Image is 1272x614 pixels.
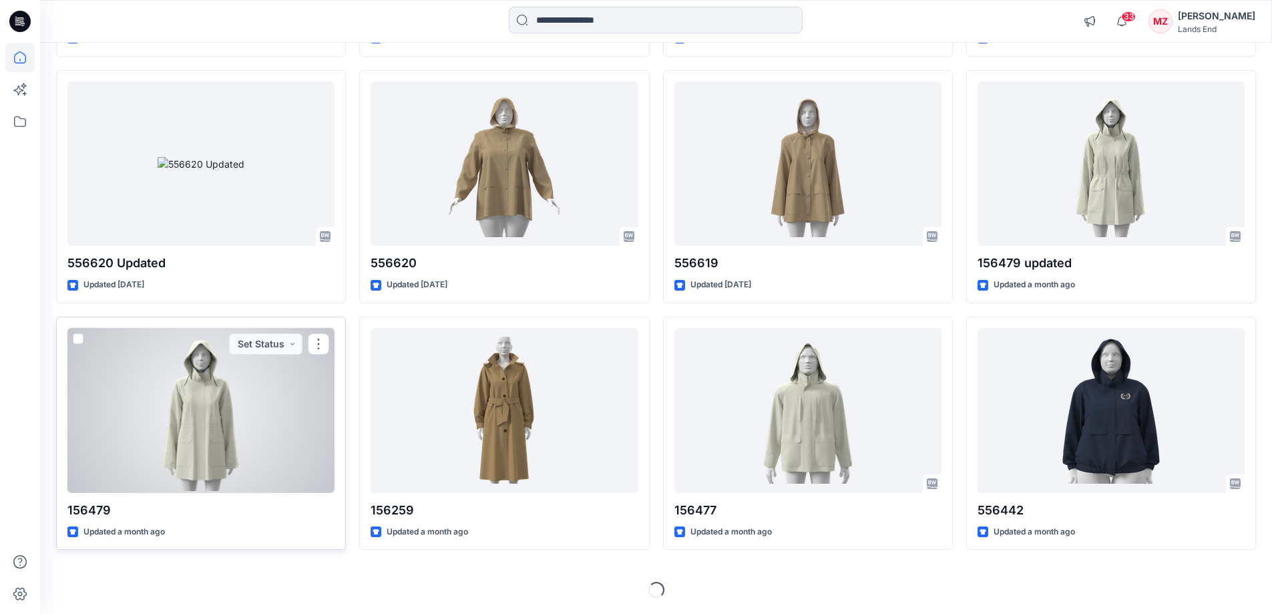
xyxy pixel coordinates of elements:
[978,82,1245,247] a: 156479 updated
[1178,8,1255,24] div: [PERSON_NAME]
[1121,11,1136,22] span: 33
[978,328,1245,493] a: 556442
[994,525,1075,539] p: Updated a month ago
[690,278,751,292] p: Updated [DATE]
[1178,24,1255,34] div: Lands End
[67,254,335,273] p: 556620 Updated
[387,525,468,539] p: Updated a month ago
[674,82,941,247] a: 556619
[67,82,335,247] a: 556620 Updated
[978,501,1245,520] p: 556442
[371,328,638,493] a: 156259
[371,82,638,247] a: 556620
[978,254,1245,273] p: 156479 updated
[674,501,941,520] p: 156477
[674,328,941,493] a: 156477
[67,328,335,493] a: 156479
[83,278,144,292] p: Updated [DATE]
[67,501,335,520] p: 156479
[674,254,941,273] p: 556619
[371,254,638,273] p: 556620
[387,278,447,292] p: Updated [DATE]
[371,501,638,520] p: 156259
[994,278,1075,292] p: Updated a month ago
[1148,9,1173,33] div: MZ
[83,525,165,539] p: Updated a month ago
[690,525,772,539] p: Updated a month ago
